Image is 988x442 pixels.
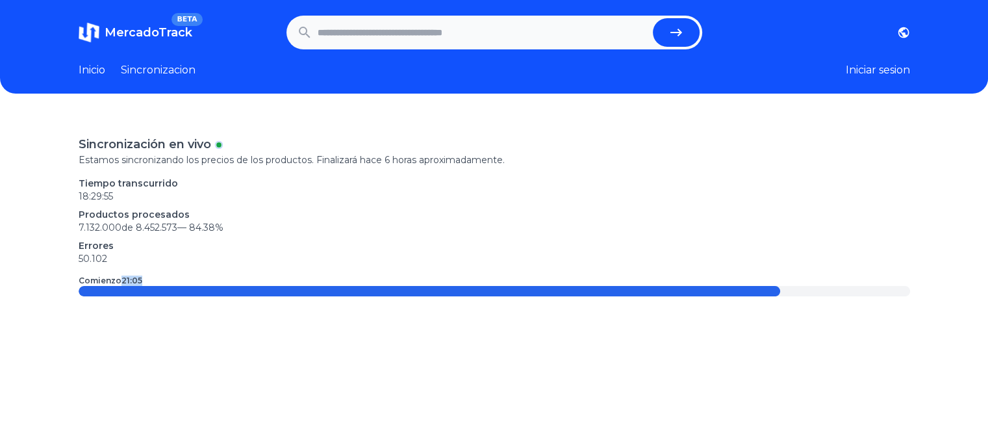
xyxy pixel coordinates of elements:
p: Comienzo [79,276,142,286]
time: 21:05 [121,276,142,285]
p: Sincronización en vivo [79,135,211,153]
p: 50.102 [79,252,910,265]
img: MercadoTrack [79,22,99,43]
time: 18:29:55 [79,190,113,202]
p: 7.132.000 de 8.452.573 — [79,221,910,234]
a: Sincronizacion [121,62,196,78]
p: Productos procesados [79,208,910,221]
a: MercadoTrackBETA [79,22,192,43]
span: 84.38 % [189,222,223,233]
span: BETA [171,13,202,26]
button: Iniciar sesion [846,62,910,78]
p: Errores [79,239,910,252]
a: Inicio [79,62,105,78]
p: Estamos sincronizando los precios de los productos. Finalizará hace 6 horas aproximadamente. [79,153,910,166]
span: MercadoTrack [105,25,192,40]
p: Tiempo transcurrido [79,177,910,190]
